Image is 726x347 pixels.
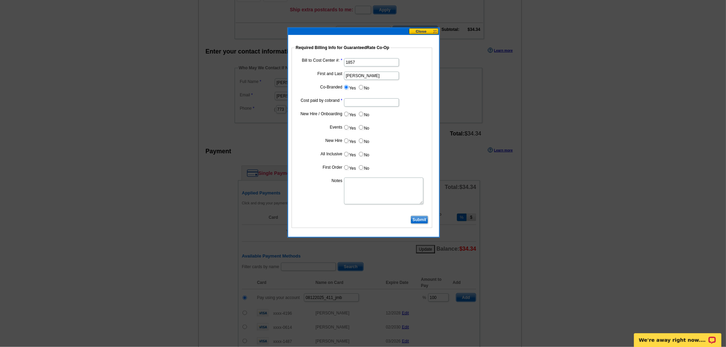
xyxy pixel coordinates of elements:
[411,216,428,224] input: Submit
[358,110,369,118] label: No
[344,139,349,143] input: Yes
[359,112,363,116] input: No
[358,83,369,91] label: No
[344,152,349,156] input: Yes
[297,71,342,77] label: First and Last
[359,139,363,143] input: No
[297,124,342,130] label: Events
[358,123,369,131] label: No
[343,137,356,145] label: Yes
[359,125,363,130] input: No
[358,164,369,171] label: No
[343,164,356,171] label: Yes
[358,150,369,158] label: No
[297,57,342,63] label: Bill to Cost Center #:
[343,150,356,158] label: Yes
[297,151,342,157] label: All Inclusive
[359,165,363,170] input: No
[630,325,726,347] iframe: LiveChat chat widget
[297,137,342,144] label: New Hire
[343,110,356,118] label: Yes
[297,164,342,170] label: First Order
[297,178,342,184] label: Notes
[344,165,349,170] input: Yes
[344,85,349,89] input: Yes
[359,85,363,89] input: No
[344,125,349,130] input: Yes
[295,45,390,51] legend: Required Billing Info for GuaranteedRate Co-Op
[344,112,349,116] input: Yes
[297,84,342,90] label: Co-Branded
[297,97,342,104] label: Cost paid by cobrand
[343,123,356,131] label: Yes
[343,83,356,91] label: Yes
[297,111,342,117] label: New Hire / Onboarding
[359,152,363,156] input: No
[358,137,369,145] label: No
